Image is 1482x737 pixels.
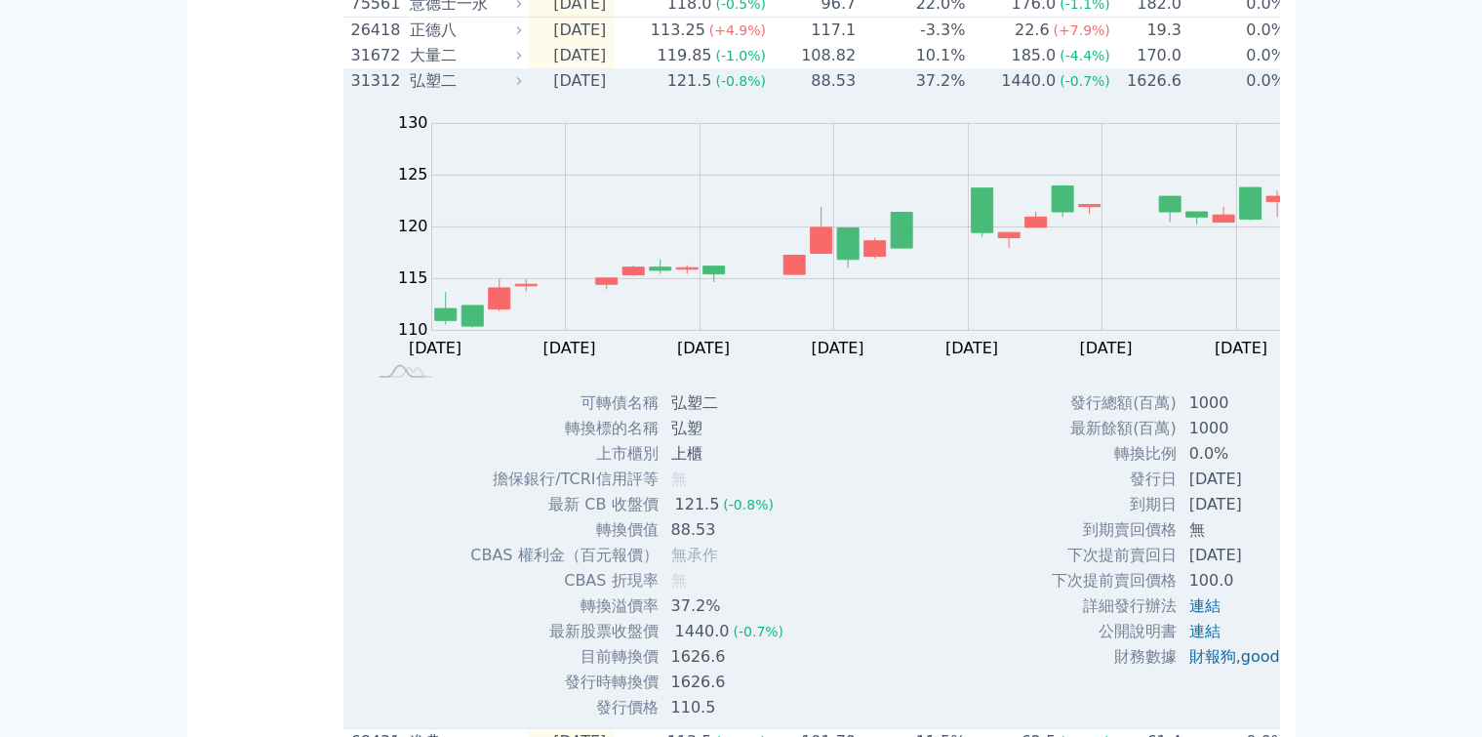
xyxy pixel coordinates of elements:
[1051,416,1178,441] td: 最新餘額(百萬)
[734,624,784,639] span: (-0.7%)
[671,620,734,643] div: 1440.0
[1178,517,1325,543] td: 無
[671,470,687,488] span: 無
[398,218,428,236] tspan: 120
[469,619,659,644] td: 最新股票收盤價
[997,69,1060,93] div: 1440.0
[409,340,461,358] tspan: [DATE]
[410,44,517,67] div: 大量二
[857,43,966,68] td: 10.1%
[469,543,659,568] td: CBAS 權利金（百元報價）
[1178,441,1325,467] td: 0.0%
[660,594,800,619] td: 37.2%
[398,166,428,184] tspan: 125
[1051,467,1178,492] td: 發行日
[1011,19,1054,42] div: 22.6
[410,69,517,93] div: 弘塑二
[1051,441,1178,467] td: 轉換比例
[716,73,767,89] span: (-0.8%)
[1178,644,1325,670] td: ,
[1060,73,1110,89] span: (-0.7%)
[469,594,659,619] td: 轉換溢價率
[660,441,800,467] td: 上櫃
[767,18,857,44] td: 117.1
[660,390,800,416] td: 弘塑二
[663,69,716,93] div: 121.5
[660,517,800,543] td: 88.53
[1178,568,1325,594] td: 100.0
[543,340,596,358] tspan: [DATE]
[660,644,800,670] td: 1626.6
[671,546,718,564] span: 無承作
[660,670,800,695] td: 1626.6
[469,644,659,670] td: 目前轉換價
[671,493,724,516] div: 121.5
[469,568,659,594] td: CBAS 折現率
[1178,416,1325,441] td: 1000
[647,19,709,42] div: 113.25
[469,467,659,492] td: 擔保銀行/TCRI信用評等
[812,340,864,358] tspan: [DATE]
[857,68,966,94] td: 37.2%
[469,670,659,695] td: 發行時轉換價
[410,19,517,42] div: 正德八
[388,114,1481,358] g: Chart
[1051,543,1178,568] td: 下次提前賣回日
[660,416,800,441] td: 弘塑
[1241,647,1309,666] a: goodinfo
[654,44,716,67] div: 119.85
[1111,68,1182,94] td: 1626.6
[1051,492,1178,517] td: 到期日
[1051,390,1178,416] td: 發行總額(百萬)
[1189,622,1221,640] a: 連結
[1189,647,1236,666] a: 財報狗
[469,517,659,543] td: 轉換價值
[1182,43,1287,68] td: 0.0%
[767,68,857,94] td: 88.53
[1080,340,1133,358] tspan: [DATE]
[469,390,659,416] td: 可轉債名稱
[528,43,615,68] td: [DATE]
[398,321,428,340] tspan: 110
[677,340,730,358] tspan: [DATE]
[1178,492,1325,517] td: [DATE]
[1051,568,1178,594] td: 下次提前賣回價格
[469,416,659,441] td: 轉換標的名稱
[1054,22,1110,38] span: (+7.9%)
[469,695,659,720] td: 發行價格
[1182,68,1287,94] td: 0.0%
[767,43,857,68] td: 108.82
[398,269,428,288] tspan: 115
[857,18,966,44] td: -3.3%
[1111,18,1182,44] td: 19.3
[1178,467,1325,492] td: [DATE]
[351,44,405,67] div: 31672
[1060,48,1110,63] span: (-4.4%)
[671,571,687,590] span: 無
[351,19,405,42] div: 26418
[1178,390,1325,416] td: 1000
[528,68,615,94] td: [DATE]
[1189,596,1221,615] a: 連結
[1051,644,1178,670] td: 財務數據
[709,22,766,38] span: (+4.9%)
[1051,517,1178,543] td: 到期賣回價格
[1178,543,1325,568] td: [DATE]
[1215,340,1267,358] tspan: [DATE]
[469,492,659,517] td: 最新 CB 收盤價
[469,441,659,467] td: 上市櫃別
[1182,18,1287,44] td: 0.0%
[716,48,767,63] span: (-1.0%)
[351,69,405,93] div: 31312
[398,114,428,133] tspan: 130
[945,340,998,358] tspan: [DATE]
[1051,619,1178,644] td: 公開說明書
[1111,43,1182,68] td: 170.0
[660,695,800,720] td: 110.5
[1051,594,1178,619] td: 詳細發行辦法
[1008,44,1061,67] div: 185.0
[528,18,615,44] td: [DATE]
[723,497,774,512] span: (-0.8%)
